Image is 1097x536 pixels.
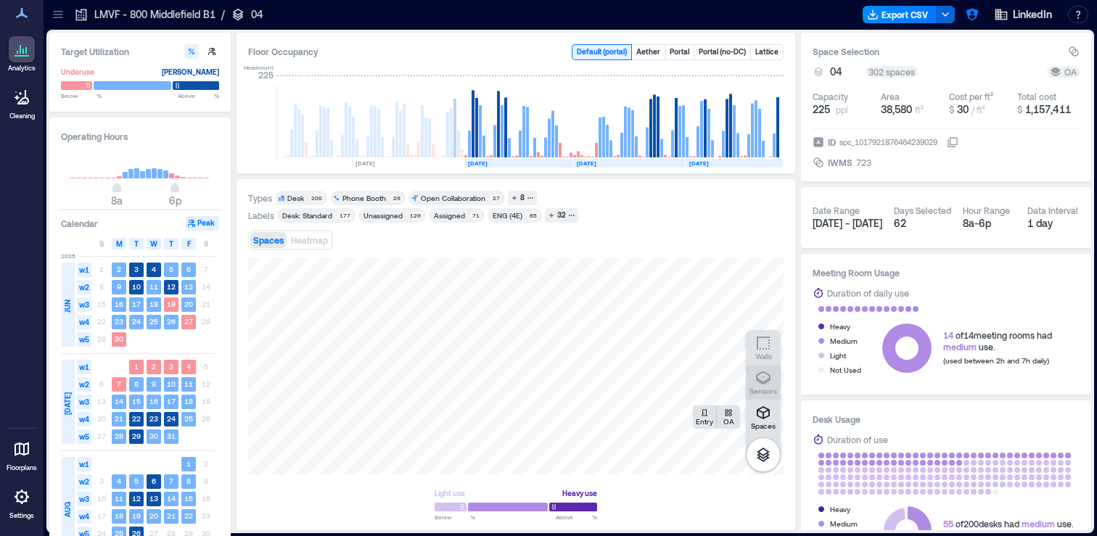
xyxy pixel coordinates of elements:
button: Portal [665,45,694,59]
span: LinkedIn [1013,7,1052,22]
button: Walls [746,330,781,365]
button: Portal (no-DC) [694,45,750,59]
span: w4 [77,509,91,524]
div: of 14 meeting rooms had use. [943,329,1052,352]
text: 27 [184,317,193,326]
text: 11 [115,494,123,503]
text: 9 [152,379,156,388]
text: 2 [152,362,156,371]
p: Settings [9,511,34,520]
div: Cost per ft² [949,91,993,102]
button: 32 [545,208,578,223]
span: w5 [77,429,91,444]
button: 225 ppl [813,102,875,117]
text: 13 [149,494,158,503]
div: Medium [830,334,858,348]
span: 1,157,411 [1025,103,1071,115]
h3: Meeting Room Usage [813,265,1080,280]
div: 29 [390,194,403,202]
p: / [221,7,225,22]
span: AUG [62,502,73,517]
div: OA [1050,66,1077,78]
h3: Target Utilization [61,44,219,59]
p: Cleaning [9,112,35,120]
span: W [150,238,157,250]
span: w2 [77,280,91,294]
text: 29 [132,432,141,440]
div: Phone Booth [342,193,386,203]
text: 22 [132,414,141,423]
text: 20 [184,300,193,308]
text: 10 [167,379,176,388]
div: 177 [337,211,353,220]
div: Heavy [830,502,850,516]
text: 5 [134,477,139,485]
div: 32 [555,209,568,222]
text: 2 [117,265,121,273]
text: 9 [117,282,121,291]
button: Peak [186,216,219,231]
p: Floorplans [7,463,37,472]
p: Spaces [751,421,776,430]
text: 19 [132,511,141,520]
div: 27 [490,194,502,202]
span: 04 [830,65,842,79]
span: w2 [77,474,91,489]
button: Lattice [751,45,783,59]
span: F [187,238,191,250]
button: LinkedIn [990,3,1056,26]
span: 225 [813,102,830,117]
text: 28 [115,432,123,440]
text: 25 [184,414,193,423]
a: Settings [4,479,39,524]
div: Light [830,348,846,363]
text: 24 [167,414,176,423]
h3: Calendar [61,216,98,231]
span: 2025 [61,252,75,260]
text: 21 [115,414,123,423]
text: 12 [167,282,176,291]
span: w4 [77,315,91,329]
p: Analytics [8,64,36,73]
text: [DATE] [577,160,596,167]
div: Duration of daily use [827,286,909,300]
div: Unassigned [363,210,403,220]
div: Types [248,192,272,204]
div: 62 [894,216,951,231]
text: 24 [132,317,141,326]
span: Heatmap [291,235,328,245]
div: Desk [287,193,304,203]
div: Capacity [813,91,848,102]
button: Spaces [746,400,781,434]
div: Heavy use [562,486,597,500]
button: Default (portal) [572,45,631,59]
span: 6p [169,194,181,207]
text: [DATE] [468,160,488,167]
span: ppl [836,104,848,115]
text: 18 [115,511,123,520]
div: 8 [518,191,527,205]
text: 8 [134,379,139,388]
div: Assigned [434,210,465,220]
text: 14 [167,494,176,503]
span: 38,580 [881,103,912,115]
text: 30 [149,432,158,440]
button: Spaces [250,232,287,248]
span: 8a [111,194,123,207]
div: 302 spaces [866,66,918,78]
span: (used between 2h and 7h daily) [943,356,1049,365]
span: w1 [77,360,91,374]
text: 14 [115,397,123,405]
text: 11 [184,379,193,388]
span: w5 [77,332,91,347]
div: ENG (4E) [493,210,522,220]
span: S [99,238,104,250]
text: 17 [167,397,176,405]
text: [DATE] [689,160,709,167]
text: 6 [152,477,156,485]
text: 6 [186,265,191,273]
text: 10 [132,282,141,291]
span: medium [943,342,977,352]
button: Sensors [746,365,781,400]
div: Underuse [61,65,94,79]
